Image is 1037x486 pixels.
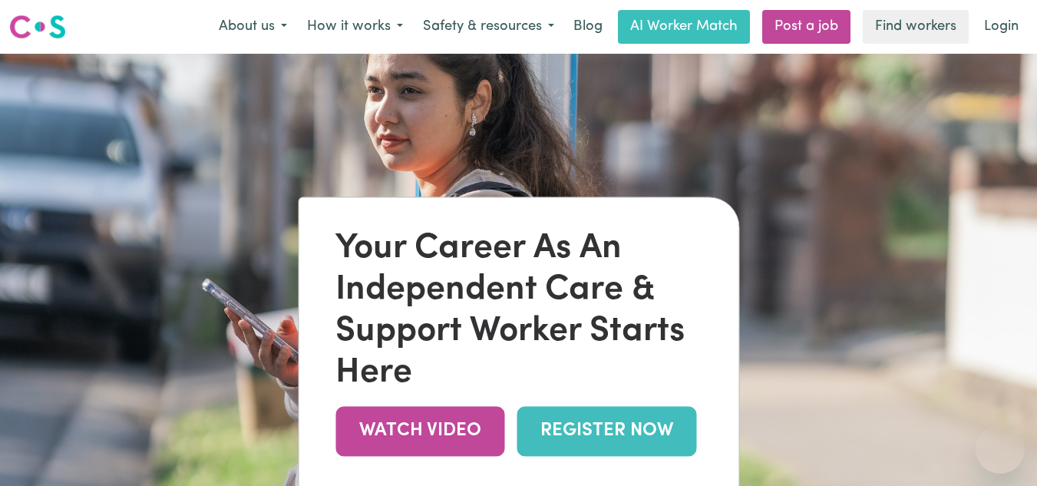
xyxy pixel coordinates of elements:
[335,228,702,394] div: Your Career As An Independent Care & Support Worker Starts Here
[976,425,1025,474] iframe: Button to launch messaging window
[335,406,504,456] a: WATCH VIDEO
[762,10,850,44] a: Post a job
[9,9,66,45] a: Careseekers logo
[975,10,1028,44] a: Login
[618,10,750,44] a: AI Worker Match
[297,11,413,43] button: How it works
[9,13,66,41] img: Careseekers logo
[413,11,564,43] button: Safety & resources
[517,406,696,456] a: REGISTER NOW
[564,10,612,44] a: Blog
[863,10,969,44] a: Find workers
[209,11,297,43] button: About us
